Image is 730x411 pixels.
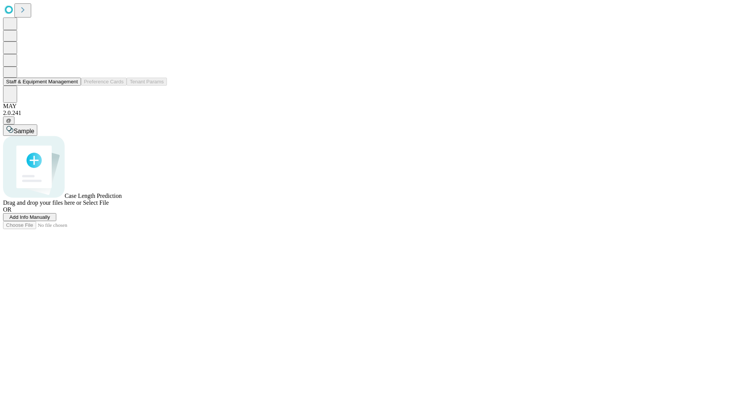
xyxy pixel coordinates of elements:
button: Staff & Equipment Management [3,78,81,86]
span: Add Info Manually [10,214,50,220]
span: @ [6,118,11,123]
span: Case Length Prediction [65,193,122,199]
span: Sample [14,128,34,134]
button: Add Info Manually [3,213,56,221]
span: OR [3,206,11,213]
button: Tenant Params [127,78,167,86]
button: Sample [3,124,37,136]
div: MAY [3,103,727,110]
span: Select File [83,199,109,206]
span: Drag and drop your files here or [3,199,81,206]
button: Preference Cards [81,78,127,86]
div: 2.0.241 [3,110,727,116]
button: @ [3,116,14,124]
